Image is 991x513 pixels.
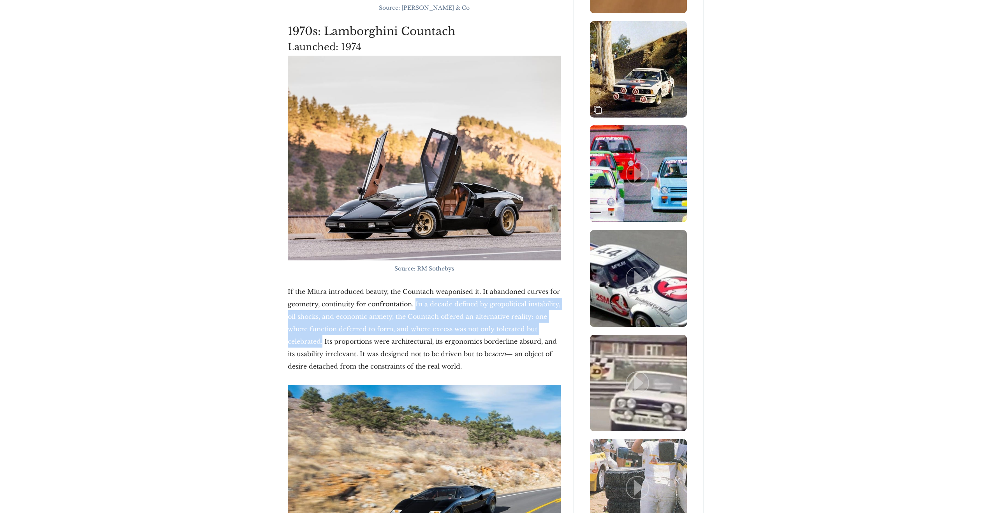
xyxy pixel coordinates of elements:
p: If the Miura introduced beauty, the Countach weaponised it. It abandoned curves for geometry, con... [288,285,561,372]
span: Source: RM Sothebys [394,265,454,272]
h2: 1970s: Lamborghini Countach [288,25,561,38]
span: Source: [PERSON_NAME] & Co [379,4,470,11]
h3: Launched: 1974 [288,41,561,53]
em: seen [492,350,506,358]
